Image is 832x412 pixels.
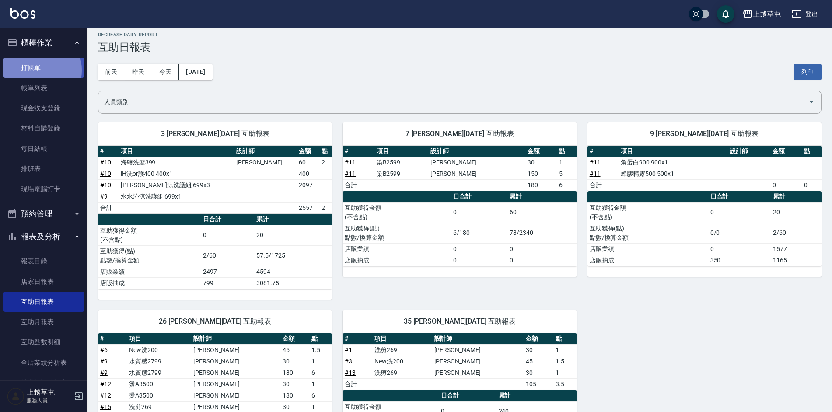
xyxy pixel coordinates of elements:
th: 累計 [254,214,332,225]
td: 30 [524,367,553,378]
td: 0 [451,243,507,255]
th: # [98,333,127,345]
img: Logo [10,8,35,19]
a: 店家日報表 [3,272,84,292]
th: 日合計 [201,214,254,225]
a: 排班表 [3,159,84,179]
th: 設計師 [727,146,770,157]
td: 2/60 [201,245,254,266]
th: 設計師 [234,146,297,157]
a: 現金收支登錄 [3,98,84,118]
a: 現場電腦打卡 [3,179,84,199]
span: 26 [PERSON_NAME][DATE] 互助報表 [108,317,322,326]
td: 互助獲得(點) 點數/換算金額 [98,245,201,266]
span: 35 [PERSON_NAME][DATE] 互助報表 [353,317,566,326]
td: 0 [507,255,577,266]
a: #9 [100,369,108,376]
th: 項目 [119,146,234,157]
td: 燙A3500 [127,390,191,401]
td: 店販業績 [343,243,451,255]
td: New洗200 [372,356,432,367]
a: #11 [590,170,601,177]
td: [PERSON_NAME] [234,157,297,168]
td: iH洗or護400 400x1 [119,168,234,179]
a: #6 [100,346,108,353]
span: 9 [PERSON_NAME][DATE] 互助報表 [598,129,811,138]
td: [PERSON_NAME] [432,367,524,378]
td: 20 [254,225,332,245]
td: [PERSON_NAME] [191,356,280,367]
td: 6 [309,367,332,378]
button: 今天 [152,64,179,80]
td: 4594 [254,266,332,277]
a: 全店業績分析表 [3,353,84,373]
th: 累計 [507,191,577,203]
th: 金額 [524,333,553,345]
td: 2 [319,202,332,213]
td: 店販抽成 [98,277,201,289]
td: [PERSON_NAME] [432,356,524,367]
button: 列印 [794,64,822,80]
a: 每日結帳 [3,139,84,159]
td: 水水沁涼洗護組 699x1 [119,191,234,202]
a: 報表目錄 [3,251,84,271]
a: #12 [100,392,111,399]
td: 互助獲得金額 (不含點) [343,202,451,223]
td: 互助獲得(點) 點數/換算金額 [587,223,708,243]
td: 180 [280,390,309,401]
td: 3.5 [553,378,577,390]
div: 上越草屯 [753,9,781,20]
th: 設計師 [428,146,525,157]
td: 合計 [98,202,119,213]
a: #12 [100,381,111,388]
td: [PERSON_NAME] [428,168,525,179]
td: 2 [319,157,332,168]
a: #13 [345,369,356,376]
td: 5 [557,168,577,179]
td: 150 [525,168,557,179]
a: #3 [345,358,352,365]
td: 350 [708,255,771,266]
button: Open [804,95,818,109]
td: 6 [309,390,332,401]
td: 3081.75 [254,277,332,289]
td: 0 [770,179,802,191]
a: #9 [100,358,108,365]
th: 項目 [374,146,428,157]
td: 60 [507,202,577,223]
td: 染B2599 [374,157,428,168]
a: 帳單列表 [3,78,84,98]
th: 設計師 [191,333,280,345]
table: a dense table [343,333,577,390]
th: # [587,146,619,157]
td: 799 [201,277,254,289]
td: 合計 [343,179,374,191]
th: 金額 [280,333,309,345]
table: a dense table [343,191,577,266]
th: 點 [802,146,822,157]
th: 日合計 [708,191,771,203]
button: 上越草屯 [739,5,784,23]
a: 互助點數明細 [3,332,84,352]
a: #1 [345,346,352,353]
td: 30 [280,378,309,390]
th: 日合計 [451,191,507,203]
td: 店販抽成 [343,255,451,266]
th: 項目 [619,146,727,157]
td: 1.5 [309,344,332,356]
td: 染B2599 [374,168,428,179]
td: [PERSON_NAME] [191,378,280,390]
input: 人員名稱 [102,94,804,110]
th: 金額 [297,146,319,157]
td: New洗200 [127,344,191,356]
a: 營業統計分析表 [3,373,84,393]
td: 店販抽成 [587,255,708,266]
td: 蜂膠精露500 500x1 [619,168,727,179]
th: 項目 [372,333,432,345]
td: 180 [280,367,309,378]
p: 服務人員 [27,397,71,405]
td: [PERSON_NAME] [428,157,525,168]
button: 前天 [98,64,125,80]
td: 2557 [297,202,319,213]
td: 水質感2799 [127,367,191,378]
